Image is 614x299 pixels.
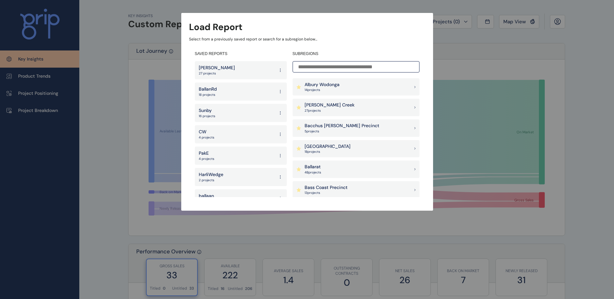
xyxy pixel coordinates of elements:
[305,191,348,195] p: 13 project s
[189,21,242,33] h3: Load Report
[189,37,425,42] p: Select from a previously saved report or search for a subregion below...
[305,108,354,113] p: 27 project s
[199,114,215,118] p: 16 projects
[199,135,214,140] p: 4 projects
[305,184,348,191] p: Bass Coast Precinct
[305,102,354,108] p: [PERSON_NAME] Creek
[199,93,217,97] p: 18 projects
[199,65,235,71] p: [PERSON_NAME]
[199,157,214,161] p: 4 projects
[199,150,214,157] p: PakE
[199,172,223,178] p: HarliWedge
[199,86,217,93] p: BallanRd
[293,51,419,57] h4: SUBREGIONS
[195,51,287,57] h4: SAVED REPORTS
[199,178,223,183] p: 2 projects
[305,82,340,88] p: Albury Wodonga
[305,170,321,175] p: 48 project s
[199,107,215,114] p: Sunby
[199,71,235,76] p: 27 projects
[305,143,351,150] p: [GEOGRAPHIC_DATA]
[305,129,379,134] p: 5 project s
[305,149,351,154] p: 18 project s
[305,88,340,92] p: 14 project s
[305,164,321,170] p: Ballarat
[305,123,379,129] p: Bacchus [PERSON_NAME] Precinct
[199,193,215,199] p: ballaan
[199,129,214,135] p: CW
